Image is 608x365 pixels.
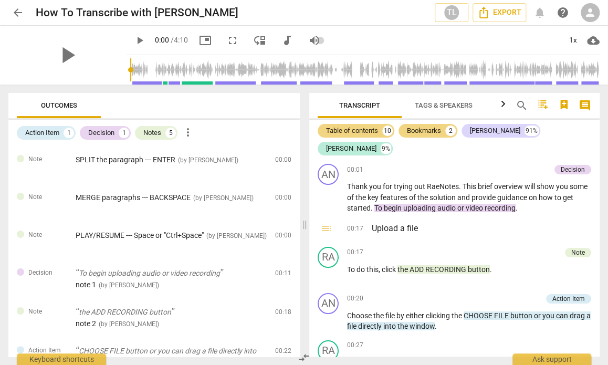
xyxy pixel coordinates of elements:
[119,128,129,138] div: 1
[457,204,466,212] span: or
[226,34,239,47] span: fullscreen
[570,311,586,320] span: drag
[368,193,380,202] span: key
[534,97,551,114] button: Add TOC
[347,294,363,303] span: 00:20
[171,36,188,44] span: / 4:10
[382,126,393,136] div: 10
[384,204,403,212] span: begin
[64,128,74,138] div: 1
[534,311,542,320] span: or
[407,126,441,136] div: Bookmarks
[347,311,373,320] span: Choose
[494,311,510,320] span: FILE
[383,322,397,330] span: into
[28,268,53,277] span: Decision
[76,231,204,239] span: PLAY/RESUME --- Space or "Ctrl+Space"
[275,155,291,164] span: 00:00
[471,193,497,202] span: provide
[143,128,161,138] div: Notes
[556,311,570,320] span: can
[494,182,525,191] span: overview
[470,126,520,136] div: [PERSON_NAME]
[553,3,572,22] a: Help
[28,231,42,239] span: Note
[305,31,324,50] button: Volume
[383,182,394,191] span: for
[425,265,468,274] span: RECORDING
[427,182,459,191] span: RaeNotes
[76,193,191,202] span: MERGE paragraphs --- BACKSPACE
[326,143,376,154] div: [PERSON_NAME]
[457,193,471,202] span: and
[355,193,368,202] span: the
[193,194,254,202] span: ( by [PERSON_NAME] )
[385,311,396,320] span: file
[76,307,267,318] p: the ADD RECORDING button
[347,248,363,257] span: 00:17
[429,193,457,202] span: solution
[357,265,366,274] span: do
[339,101,380,109] span: Transcript
[537,182,556,191] span: show
[371,204,374,212] span: .
[539,193,554,202] span: how
[347,224,363,235] span: 00:17
[478,182,494,191] span: brief
[576,97,593,114] button: Show/Hide comments
[372,222,591,235] h3: Upload a file
[459,182,463,191] span: .
[555,97,572,114] button: Add Bookmark
[99,320,159,328] span: ( by [PERSON_NAME] )
[556,182,570,191] span: you
[36,6,238,19] h2: How To Transcribe with [PERSON_NAME]
[410,265,425,274] span: ADD
[182,126,194,139] span: more_vert
[570,182,588,191] span: some
[326,126,378,136] div: Table of contents
[415,101,473,109] span: Tags & Speakers
[275,231,291,240] span: 00:00
[435,322,437,330] span: .
[76,268,267,279] p: To begin uploading audio or video recording
[318,340,339,361] div: Change speaker
[223,31,242,50] button: Fullscreen
[557,6,569,19] span: help
[298,351,310,364] span: compare_arrows
[318,247,339,268] div: Change speaker
[199,34,212,47] span: picture_in_picture
[254,34,266,47] span: move_down
[99,281,159,289] span: ( by [PERSON_NAME] )
[130,31,149,50] button: Play
[374,204,384,212] span: To
[178,157,238,164] span: ( by [PERSON_NAME] )
[563,193,573,202] span: get
[426,311,452,320] span: clicking
[41,101,77,109] span: Outcomes
[347,165,363,174] span: 00:01
[406,311,426,320] span: either
[17,353,106,365] div: Keyboard shortcuts
[347,322,358,330] span: file
[76,280,96,289] span: note 1
[579,99,591,112] span: comment
[437,204,457,212] span: audio
[28,307,42,316] span: Note
[516,204,518,212] span: .
[347,265,357,274] span: To
[275,193,291,202] span: 00:00
[347,182,369,191] span: Thank
[525,126,539,136] div: 91%
[542,311,556,320] span: you
[369,182,383,191] span: you
[206,232,267,239] span: ( by [PERSON_NAME] )
[155,36,169,44] span: 0:00
[382,265,397,274] span: click
[347,193,355,202] span: of
[477,6,521,19] span: Export
[417,193,429,202] span: the
[347,204,371,212] span: started
[409,193,417,202] span: of
[76,319,96,328] span: note 2
[381,143,391,154] div: 9%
